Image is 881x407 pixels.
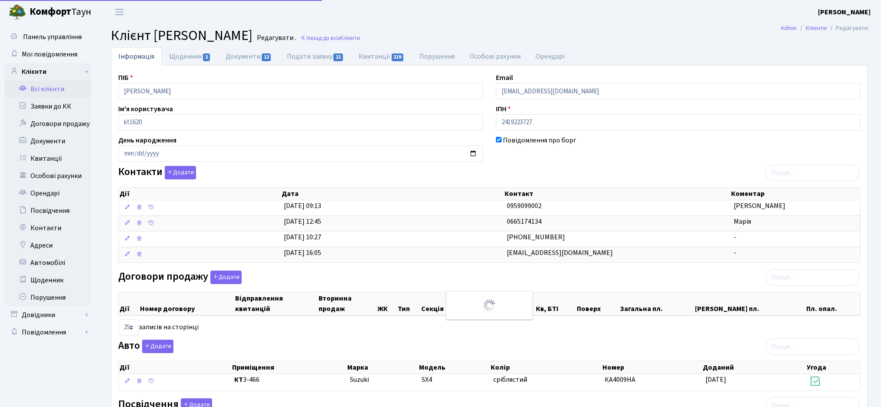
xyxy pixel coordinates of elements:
[30,5,91,20] span: Таун
[4,46,91,63] a: Мої повідомлення
[165,166,196,179] button: Контакти
[694,292,805,315] th: [PERSON_NAME] пл.
[4,63,91,80] a: Клієнти
[119,292,139,315] th: Дії
[576,292,619,315] th: Поверх
[490,361,601,374] th: Колір
[163,165,196,180] a: Додати
[231,361,347,374] th: Приміщення
[340,34,360,42] span: Клієнти
[162,47,218,66] a: Щоденник
[300,34,360,42] a: Назад до всіхКлієнти
[507,201,542,211] span: 0959099002
[218,47,279,66] a: Документи
[602,361,702,374] th: Номер
[318,292,376,315] th: Вторинна продаж
[496,104,511,114] label: ІПН
[119,188,281,200] th: Дії
[4,167,91,185] a: Особові рахунки
[4,185,91,202] a: Орендарі
[4,219,91,237] a: Контакти
[30,5,71,19] b: Комфорт
[412,47,462,66] a: Порушення
[781,23,797,33] a: Admin
[496,73,513,83] label: Email
[806,361,860,374] th: Угода
[422,375,432,384] span: SX4
[765,165,860,181] input: Пошук...
[805,292,860,315] th: Пл. опал.
[705,375,726,384] span: [DATE]
[507,248,613,258] span: [EMAIL_ADDRESS][DOMAIN_NAME]
[4,306,91,324] a: Довідники
[118,271,242,284] label: Договори продажу
[109,5,130,19] button: Переключити навігацію
[9,3,26,21] img: logo.png
[765,338,860,355] input: Пошук...
[118,166,196,179] label: Контакти
[284,248,321,258] span: [DATE] 16:05
[22,50,77,59] span: Мої повідомлення
[4,271,91,289] a: Щоденник
[504,188,731,200] th: Контакт
[118,319,199,336] label: записів на сторінці
[119,361,231,374] th: Дії
[23,32,82,42] span: Панель управління
[142,340,173,353] button: Авто
[507,232,565,242] span: [PHONE_NUMBER]
[528,47,572,66] a: Орендарі
[281,188,504,200] th: Дата
[734,217,751,226] span: Марія
[702,361,806,374] th: Доданий
[111,26,253,46] span: Клієнт [PERSON_NAME]
[279,47,351,66] a: Подати заявку
[4,237,91,254] a: Адреси
[827,23,868,33] li: Редагувати
[768,19,881,37] nav: breadcrumb
[818,7,871,17] a: [PERSON_NAME]
[350,375,369,384] span: Suzuki
[208,269,242,284] a: Додати
[118,135,176,146] label: День народження
[4,80,91,98] a: Всі клієнти
[4,202,91,219] a: Посвідчення
[4,28,91,46] a: Панель управління
[140,338,173,354] a: Додати
[139,292,234,315] th: Номер договору
[482,298,496,312] img: Обробка...
[284,201,321,211] span: [DATE] 09:13
[376,292,397,315] th: ЖК
[333,53,343,61] span: 21
[734,201,785,211] span: [PERSON_NAME]
[765,269,860,286] input: Пошук...
[493,375,527,384] span: сріблястий
[234,375,243,384] b: КТ
[203,53,210,61] span: 2
[734,248,736,258] span: -
[418,361,490,374] th: Модель
[118,340,173,353] label: Авто
[730,188,860,200] th: Коментар
[420,292,461,315] th: Секція
[4,115,91,132] a: Договори продажу
[397,292,420,315] th: Тип
[255,34,296,42] small: Редагувати .
[507,217,542,226] span: 0665174134
[4,132,91,150] a: Документи
[346,361,418,374] th: Марка
[284,217,321,226] span: [DATE] 12:45
[462,47,528,66] a: Особові рахунки
[118,104,173,114] label: Ім'я користувача
[351,47,412,66] a: Квитанції
[4,324,91,341] a: Повідомлення
[4,289,91,306] a: Порушення
[806,23,827,33] a: Клієнти
[605,375,635,384] span: КА4009НА
[535,292,576,315] th: Кв, БТІ
[234,375,343,385] span: 3-466
[118,319,139,336] select: записів на сторінці
[262,53,271,61] span: 12
[234,292,318,315] th: Відправлення квитанцій
[111,47,162,66] a: Інформація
